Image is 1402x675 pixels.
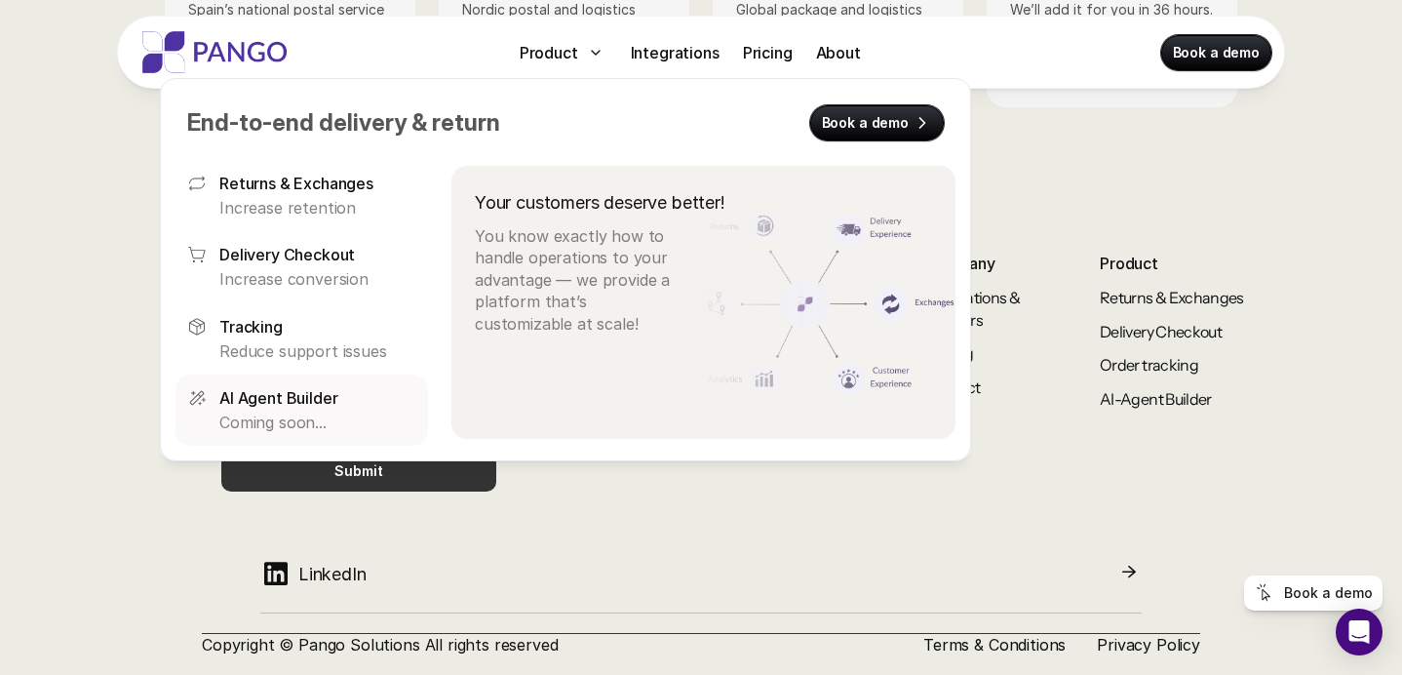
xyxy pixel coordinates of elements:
[219,243,355,266] p: Delivery Checkout
[411,108,427,137] span: &
[432,108,500,137] span: return
[923,635,1066,655] a: Terms & Conditions
[1161,35,1271,70] a: Book a demo
[1097,635,1200,655] a: Privacy Policy
[175,231,428,301] a: Delivery CheckoutIncrease conversion
[925,288,1022,329] a: Integrations & partners
[1100,389,1212,409] a: AI-Agent Builder
[822,113,909,133] p: Book a demo
[1173,43,1260,62] p: Book a demo
[475,225,685,335] p: You know exactly how to handle operations to your advantage — we provide a platform that’s custom...
[816,41,861,64] p: About
[1336,609,1383,655] div: Open Intercom Messenger
[219,339,416,361] p: Reduce support issues
[1284,585,1373,602] p: Book a demo
[925,377,981,397] a: Contact
[631,41,720,64] p: Integrations
[1100,355,1198,375] a: Order tracking
[735,37,800,68] a: Pricing
[175,302,428,373] a: TrackingReduce support issues
[221,453,496,492] button: Submit
[743,41,793,64] p: Pricing
[925,252,1032,275] p: Company
[810,105,944,140] a: Book a demo
[1244,576,1383,611] a: Book a demo
[475,189,725,216] p: Your customers deserve better!
[219,172,373,195] p: Returns & Exchanges
[298,561,367,587] p: LinkedIn
[219,386,337,410] p: AI Agent Builder
[219,197,416,218] p: Increase retention
[623,37,727,68] a: Integrations
[219,268,416,290] p: Increase conversion
[1100,322,1222,341] a: Delivery Checkout
[1100,252,1257,275] p: Product
[187,108,314,137] span: End-to-end
[202,634,892,655] p: Copyright © Pango Solutions All rights reserved
[319,108,407,137] span: delivery
[175,160,428,230] a: Returns & ExchangesIncrease retention
[260,550,1142,614] a: LinkedIn
[219,412,416,433] p: Coming soon...
[520,41,578,64] p: Product
[219,314,283,337] p: Tracking
[1100,288,1244,307] a: Returns & Exchanges
[334,463,383,480] p: Submit
[808,37,869,68] a: About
